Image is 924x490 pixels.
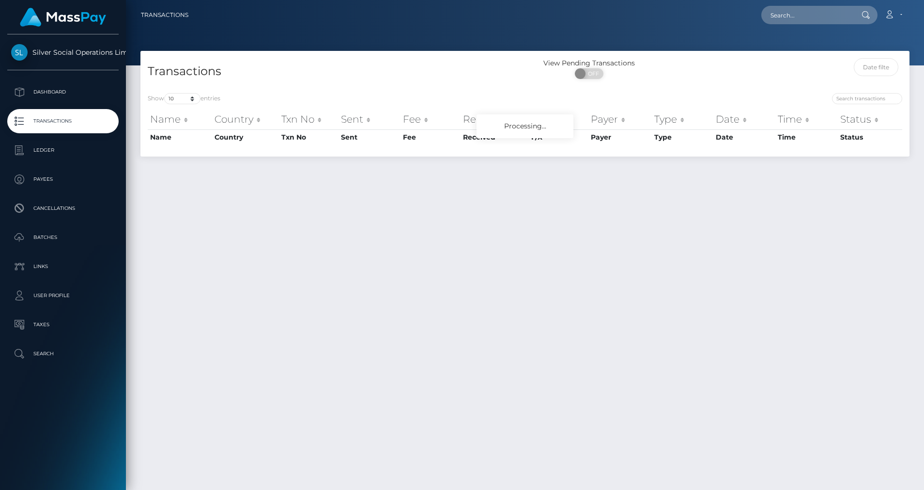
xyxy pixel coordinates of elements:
th: Status [838,110,902,129]
th: Type [652,129,714,145]
th: Sent [339,129,400,145]
th: Sent [339,110,400,129]
div: View Pending Transactions [525,58,653,68]
a: Cancellations [7,196,119,221]
th: Fee [400,129,461,145]
th: Fee [400,110,461,129]
input: Search transactions [832,93,902,104]
p: Taxes [11,317,115,332]
a: Links [7,254,119,279]
h4: Transactions [148,63,518,80]
a: Batches [7,225,119,250]
th: F/X [529,110,588,129]
img: MassPay Logo [20,8,106,27]
p: Payees [11,172,115,187]
p: Search [11,347,115,361]
th: Txn No [279,129,339,145]
select: Showentries [164,93,200,104]
p: Ledger [11,143,115,158]
p: Links [11,259,115,274]
img: Silver Social Operations Limited [11,44,28,61]
a: User Profile [7,284,119,308]
th: Time [775,110,838,129]
th: Country [212,110,279,129]
th: Date [713,129,775,145]
th: Received [461,110,529,129]
th: Txn No [279,110,339,129]
th: Status [838,129,902,145]
th: Payer [588,129,651,145]
th: Name [148,129,212,145]
th: Country [212,129,279,145]
label: Show entries [148,93,220,104]
input: Date filter [854,58,898,76]
a: Transactions [141,5,188,25]
th: Payer [588,110,651,129]
th: Received [461,129,529,145]
th: Type [652,110,714,129]
div: Processing... [477,114,573,138]
a: Transactions [7,109,119,133]
p: Transactions [11,114,115,128]
th: Time [775,129,838,145]
a: Taxes [7,313,119,337]
a: Payees [7,167,119,191]
p: User Profile [11,288,115,303]
a: Ledger [7,138,119,162]
a: Search [7,342,119,366]
p: Cancellations [11,201,115,216]
p: Batches [11,230,115,245]
th: Date [713,110,775,129]
span: OFF [580,68,604,79]
a: Dashboard [7,80,119,104]
span: Silver Social Operations Limited [7,48,119,57]
p: Dashboard [11,85,115,99]
th: Name [148,110,212,129]
input: Search... [761,6,852,24]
